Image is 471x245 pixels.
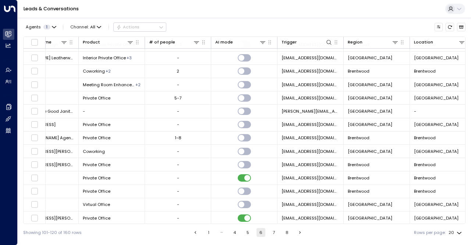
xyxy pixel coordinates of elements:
span: Green Hills [414,55,458,61]
div: - [177,202,179,207]
div: … [217,228,226,237]
span: Nashville [348,95,392,101]
span: no-reply@callrail.com [281,122,339,127]
div: - [177,108,179,114]
span: Toggle select row [31,108,38,115]
span: Brentwood [348,162,369,168]
div: Interior Private Office,Two person Private Office [106,68,111,74]
span: Virtual Office [83,202,110,207]
div: Meeting Room Essential,Meeting Room Premium [135,82,141,88]
span: Toggle select row [31,81,38,88]
span: no-reply@callrail.com [281,188,339,194]
button: Actions [113,22,166,31]
div: Region [348,39,362,46]
span: Nashville [348,122,392,127]
span: no-reply@callrail.com [281,135,339,141]
div: - [177,162,179,168]
span: Private Office [83,95,110,101]
div: - [177,175,179,181]
div: Showing 101-120 of 160 rows [23,230,82,236]
button: page 6 [256,228,265,237]
span: Toggle select row [31,188,38,195]
span: no-reply@callrail.com [281,202,339,207]
span: Toggle select row [31,121,38,128]
span: jeff.glueck@janarus.com [281,108,339,114]
span: Private Office [83,122,110,127]
span: Toggle select row [31,67,38,75]
div: - [177,148,179,154]
div: Product [83,39,134,46]
div: - [177,122,179,127]
span: Private Office [83,162,110,168]
button: Go to previous page [191,228,200,237]
span: Coworking [83,148,105,154]
span: Toggle select row [31,54,38,62]
span: Toggle select row [31,134,38,141]
span: Nashville [348,202,392,207]
button: Archived Leads [457,23,465,31]
span: Nashville [348,82,392,88]
div: AI mode [215,39,266,46]
span: Nashville [348,108,392,114]
button: Go to page 7 [269,228,278,237]
button: Agents1 [23,23,58,31]
span: Nashville [348,55,392,61]
div: # of people [149,39,200,46]
div: Trigger [281,39,332,46]
div: 5-7 [174,95,181,101]
span: Toggle select row [31,174,38,182]
a: Leads & Conversations [24,6,79,12]
div: - [177,55,179,61]
nav: pagination navigation [191,228,305,237]
span: Green Hills [414,82,458,88]
span: Refresh [446,23,454,31]
div: Region [348,39,399,46]
div: Location [414,39,465,46]
td: - [79,105,145,118]
span: no-reply@callrail.com [281,148,339,154]
span: Brentwood [414,175,436,181]
div: 2 [177,68,179,74]
span: Brentwood [414,188,436,194]
span: Green Hills [414,122,458,127]
span: All [90,25,95,29]
div: AI mode [215,39,233,46]
span: Brentwood [348,188,369,194]
span: Private Office [83,135,110,141]
div: Location [414,39,433,46]
span: Green Hills [414,215,458,221]
span: Toggle select row [31,161,38,168]
button: Go to next page [296,228,305,237]
span: Green Hills [414,148,458,154]
div: 20 [449,228,463,237]
span: Toggle select all [31,39,38,46]
div: - [177,215,179,221]
span: Toggle select row [31,214,38,222]
span: Brentwood [348,135,369,141]
span: Meeting Room Enhanced [83,82,135,88]
button: Go to page 8 [283,228,291,237]
div: - [177,82,179,88]
div: Trigger [281,39,297,46]
div: Private Office,Two person Private Office,Window Private Office [127,55,132,61]
span: Toggle select row [31,148,38,155]
button: Customize [435,23,443,31]
span: Private Office [83,215,110,221]
div: # of people [149,39,175,46]
span: no-reply@callrail.com [281,162,339,168]
div: Button group with a nested menu [113,22,166,31]
span: Interior Private Office [83,55,126,61]
span: Green Hills [414,95,458,101]
span: Private Office [83,175,110,181]
button: Channel:All [68,23,104,31]
span: Private Office [83,188,110,194]
span: no-reply@callrail.com [281,82,339,88]
button: Go to page 5 [243,228,252,237]
span: 1 [43,25,50,29]
span: no-reply@callrail.com [281,68,339,74]
span: Brentwood [348,175,369,181]
span: Brentwood [414,162,436,168]
span: no-reply@callrail.com [281,175,339,181]
span: Green Hills [414,202,458,207]
span: Brentwood [414,68,436,74]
